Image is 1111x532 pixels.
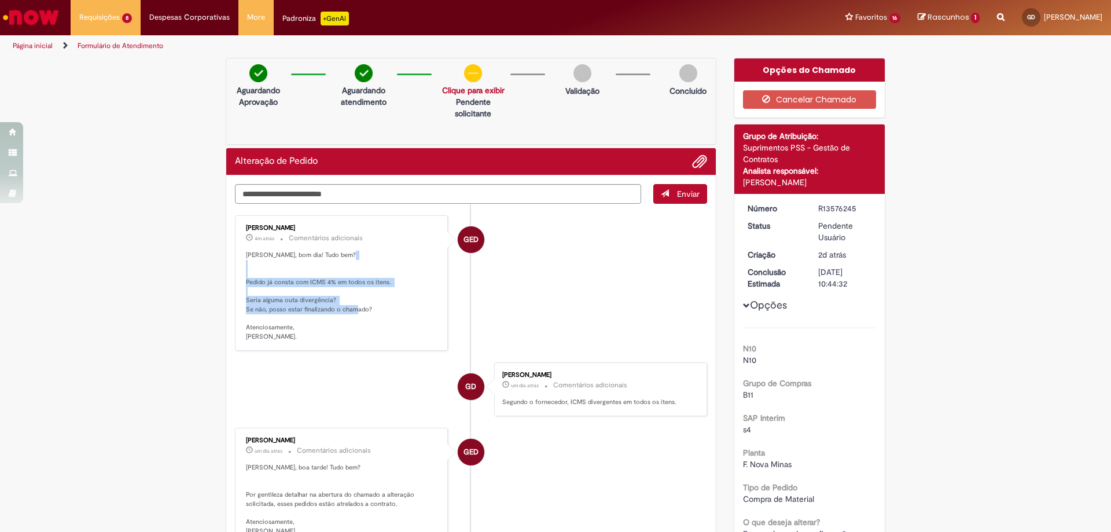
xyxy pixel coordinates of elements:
[653,184,707,204] button: Enviar
[9,35,732,57] ul: Trilhas de página
[743,482,797,493] b: Tipo de Pedido
[743,343,756,354] b: N10
[743,355,756,365] span: N10
[149,12,230,23] span: Despesas Corporativas
[739,266,810,289] dt: Conclusão Estimada
[458,226,484,253] div: Gabriele Estefane Da Silva
[818,250,846,260] time: 29/09/2025 11:36:51
[246,437,439,444] div: [PERSON_NAME]
[289,233,363,243] small: Comentários adicionais
[458,439,484,465] div: Gabriele Estefane Da Silva
[463,226,479,254] span: GED
[743,424,751,435] span: s4
[442,96,505,119] p: Pendente solicitante
[739,203,810,214] dt: Número
[743,165,877,177] div: Analista responsável:
[463,438,479,466] span: GED
[235,156,318,167] h2: Alteração de Pedido Histórico de tíquete
[677,189,700,199] span: Enviar
[669,85,707,97] p: Concluído
[739,220,810,232] dt: Status
[502,372,695,379] div: [PERSON_NAME]
[743,413,785,423] b: SAP Interim
[818,250,846,260] span: 2d atrás
[553,380,627,390] small: Comentários adicionais
[336,85,391,108] p: Aguardando atendimento
[734,58,885,82] div: Opções do Chamado
[743,130,877,142] div: Grupo de Atribuição:
[255,235,274,242] span: 4m atrás
[1044,12,1102,22] span: [PERSON_NAME]
[971,13,980,23] span: 1
[928,12,969,23] span: Rascunhos
[249,64,267,82] img: check-circle-green.png
[246,225,439,232] div: [PERSON_NAME]
[1027,13,1035,21] span: GD
[679,64,697,82] img: img-circle-grey.png
[743,90,877,109] button: Cancelar Chamado
[743,494,814,504] span: Compra de Material
[122,13,132,23] span: 8
[889,13,901,23] span: 16
[442,85,505,96] a: Clique para exibir
[465,373,476,401] span: GD
[692,154,707,169] button: Adicionar anexos
[255,447,282,454] time: 29/09/2025 14:42:40
[355,64,373,82] img: check-circle-green.png
[573,64,591,82] img: img-circle-grey.png
[231,85,285,108] p: Aguardando Aprovação
[255,447,282,454] span: um dia atrás
[78,41,163,50] a: Formulário de Atendimento
[743,177,877,188] div: [PERSON_NAME]
[743,378,811,388] b: Grupo de Compras
[743,447,765,458] b: Planta
[818,220,872,243] div: Pendente Usuário
[743,142,877,165] div: Suprimentos PSS - Gestão de Contratos
[297,446,371,456] small: Comentários adicionais
[235,184,641,204] textarea: Digite sua mensagem aqui...
[246,251,439,342] p: [PERSON_NAME], bom dia! Tudo bem? Pedido já consta com ICMS 4% em todos os itens. Seria alguma ou...
[565,85,599,97] p: Validação
[458,373,484,400] div: Gabriella Pauline Ribeiro de Deus
[818,203,872,214] div: R13576245
[247,12,265,23] span: More
[255,235,274,242] time: 01/10/2025 08:16:03
[818,249,872,261] div: 29/09/2025 11:36:51
[511,382,539,389] time: 29/09/2025 16:50:17
[918,12,980,23] a: Rascunhos
[1,6,61,29] img: ServiceNow
[818,266,872,289] div: [DATE] 10:44:32
[511,382,539,389] span: um dia atrás
[743,517,820,527] b: O que deseja alterar?
[739,249,810,261] dt: Criação
[79,12,120,23] span: Requisições
[282,12,349,25] div: Padroniza
[855,12,887,23] span: Favoritos
[13,41,53,50] a: Página inicial
[321,12,349,25] p: +GenAi
[502,398,695,407] p: Segundo o fornecedor, ICMS divergentes em todos os itens.
[464,64,482,82] img: circle-minus.png
[743,459,792,469] span: F. Nova Minas
[743,390,753,400] span: B11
